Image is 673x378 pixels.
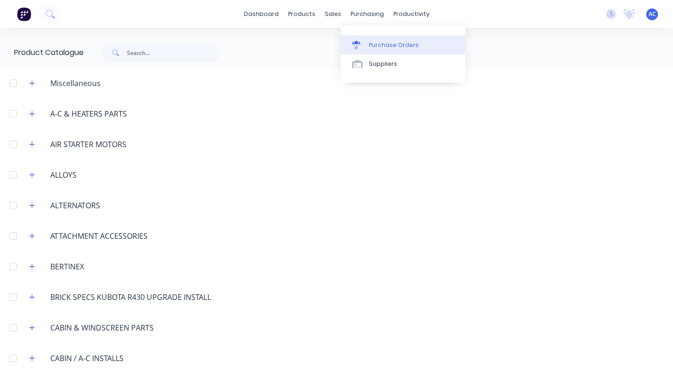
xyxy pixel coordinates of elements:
div: products [283,7,320,21]
span: AC [649,10,656,18]
div: ATTACHMENT ACCESSORIES [43,230,155,242]
div: Purchase Orders [369,41,419,49]
input: Search... [127,43,220,62]
div: CABIN & WINDSCREEN PARTS [43,322,161,333]
div: purchasing [346,7,389,21]
div: productivity [389,7,434,21]
div: ALTERNATORS [43,200,108,211]
div: AIR STARTER MOTORS [43,139,134,150]
a: dashboard [239,7,283,21]
div: Miscellaneous [43,78,108,89]
div: CABIN / A-C INSTALLS [43,353,131,364]
div: ALLOYS [43,169,84,181]
a: Purchase Orders [341,35,465,54]
div: A-C & HEATERS PARTS [43,108,134,119]
div: BRICK SPECS KUBOTA R430 UPGRADE INSTALL [43,291,219,303]
div: Suppliers [369,60,397,68]
div: sales [320,7,346,21]
a: Suppliers [341,55,465,73]
div: BERTINEX [43,261,92,272]
img: Factory [17,7,31,21]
